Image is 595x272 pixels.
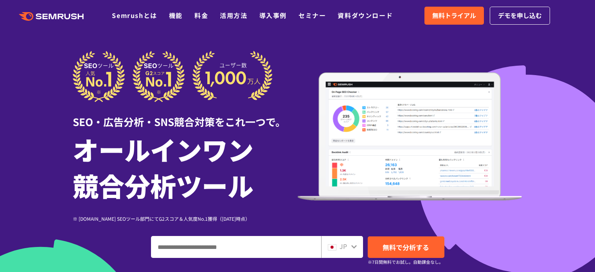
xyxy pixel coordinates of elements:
small: ※7日間無料でお試し。自動課金なし。 [368,258,443,266]
div: SEO・広告分析・SNS競合対策をこれ一つで。 [73,102,298,129]
span: JP [340,241,347,251]
input: ドメイン、キーワードまたはURLを入力してください [151,236,321,258]
a: 導入事例 [259,11,287,20]
a: 料金 [194,11,208,20]
a: 活用方法 [220,11,247,20]
h1: オールインワン 競合分析ツール [73,131,298,203]
span: 無料トライアル [432,11,476,21]
a: Semrushとは [112,11,157,20]
div: ※ [DOMAIN_NAME] SEOツール部門にてG2スコア＆人気度No.1獲得（[DATE]時点） [73,215,298,222]
a: セミナー [298,11,326,20]
a: 資料ダウンロード [338,11,393,20]
a: 無料で分析する [368,236,444,258]
span: デモを申し込む [498,11,542,21]
a: デモを申し込む [490,7,550,25]
span: 無料で分析する [383,242,429,252]
a: 無料トライアル [424,7,484,25]
a: 機能 [169,11,183,20]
